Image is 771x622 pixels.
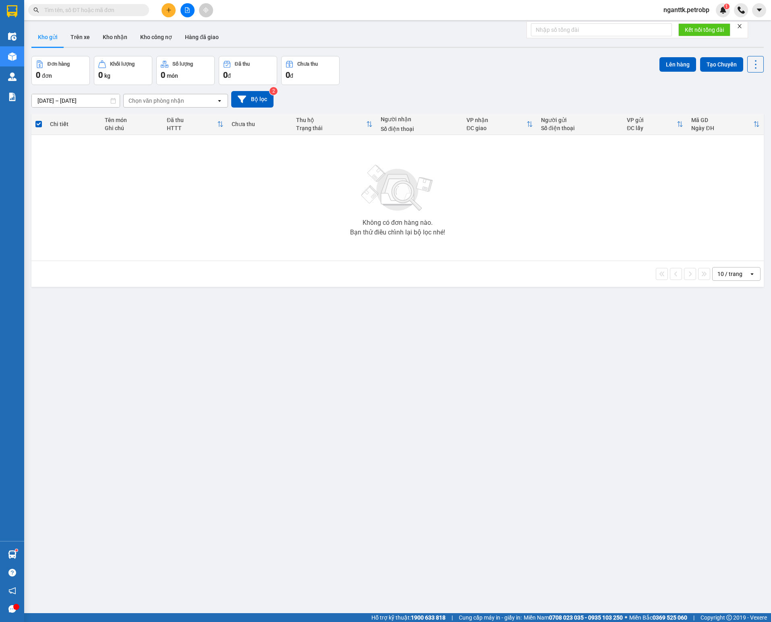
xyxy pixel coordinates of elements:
[411,614,446,621] strong: 1900 633 818
[98,70,103,80] span: 0
[381,116,458,122] div: Người nhận
[657,5,716,15] span: nganttk.petrobp
[659,57,696,72] button: Lên hàng
[524,613,623,622] span: Miền Nam
[105,117,159,123] div: Tên món
[36,70,40,80] span: 0
[623,114,687,135] th: Toggle SortBy
[33,7,39,13] span: search
[235,61,250,67] div: Đã thu
[738,6,745,14] img: phone-icon
[531,23,672,36] input: Nhập số tổng đài
[105,125,159,131] div: Ghi chú
[297,61,318,67] div: Chưa thu
[737,23,742,29] span: close
[549,614,623,621] strong: 0708 023 035 - 0935 103 250
[466,125,526,131] div: ĐC giao
[166,7,172,13] span: plus
[178,27,225,47] button: Hàng đã giao
[749,271,755,277] svg: open
[8,93,17,101] img: solution-icon
[8,32,17,41] img: warehouse-icon
[719,6,727,14] img: icon-new-feature
[231,91,274,108] button: Bộ lọc
[629,613,687,622] span: Miền Bắc
[31,56,90,85] button: Đơn hàng0đơn
[281,56,340,85] button: Chưa thu0đ
[541,125,619,131] div: Số điện thoại
[42,73,52,79] span: đơn
[8,52,17,61] img: warehouse-icon
[31,27,64,47] button: Kho gửi
[44,6,139,15] input: Tìm tên, số ĐT hoặc mã đơn
[685,25,724,34] span: Kết nối tổng đài
[371,613,446,622] span: Hỗ trợ kỹ thuật:
[110,61,135,67] div: Khối lượng
[357,160,438,216] img: svg+xml;base64,PHN2ZyBjbGFzcz0ibGlzdC1wbHVnX19zdmciIHhtbG5zPSJodHRwOi8vd3d3LnczLm9yZy8yMDAwL3N2Zy...
[292,114,377,135] th: Toggle SortBy
[286,70,290,80] span: 0
[691,125,753,131] div: Ngày ĐH
[162,3,176,17] button: plus
[184,7,190,13] span: file-add
[199,3,213,17] button: aim
[8,550,17,559] img: warehouse-icon
[717,270,742,278] div: 10 / trang
[48,61,70,67] div: Đơn hàng
[167,125,217,131] div: HTTT
[8,605,16,613] span: message
[232,121,288,127] div: Chưa thu
[627,117,677,123] div: VP gửi
[678,23,730,36] button: Kết nối tổng đài
[156,56,215,85] button: Số lượng0món
[219,56,277,85] button: Đã thu0đ
[466,117,526,123] div: VP nhận
[216,97,223,104] svg: open
[228,73,231,79] span: đ
[15,549,18,552] sup: 1
[381,126,458,132] div: Số điện thoại
[541,117,619,123] div: Người gửi
[269,87,278,95] sup: 2
[452,613,453,622] span: |
[64,27,96,47] button: Trên xe
[104,73,110,79] span: kg
[296,117,366,123] div: Thu hộ
[350,229,445,236] div: Bạn thử điều chỉnh lại bộ lọc nhé!
[693,613,694,622] span: |
[96,27,134,47] button: Kho nhận
[128,97,184,105] div: Chọn văn phòng nhận
[163,114,228,135] th: Toggle SortBy
[653,614,687,621] strong: 0369 525 060
[725,4,728,9] span: 1
[462,114,537,135] th: Toggle SortBy
[8,587,16,595] span: notification
[700,57,743,72] button: Tạo Chuyến
[363,220,433,226] div: Không có đơn hàng nào.
[687,114,763,135] th: Toggle SortBy
[625,616,627,619] span: ⚪️
[296,125,366,131] div: Trạng thái
[290,73,293,79] span: đ
[627,125,677,131] div: ĐC lấy
[724,4,730,9] sup: 1
[50,121,97,127] div: Chi tiết
[134,27,178,47] button: Kho công nợ
[180,3,195,17] button: file-add
[459,613,522,622] span: Cung cấp máy in - giấy in:
[756,6,763,14] span: caret-down
[752,3,766,17] button: caret-down
[167,73,178,79] span: món
[167,117,217,123] div: Đã thu
[94,56,152,85] button: Khối lượng0kg
[7,5,17,17] img: logo-vxr
[203,7,209,13] span: aim
[8,569,16,576] span: question-circle
[172,61,193,67] div: Số lượng
[223,70,228,80] span: 0
[726,615,732,620] span: copyright
[691,117,753,123] div: Mã GD
[161,70,165,80] span: 0
[32,94,120,107] input: Select a date range.
[8,73,17,81] img: warehouse-icon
